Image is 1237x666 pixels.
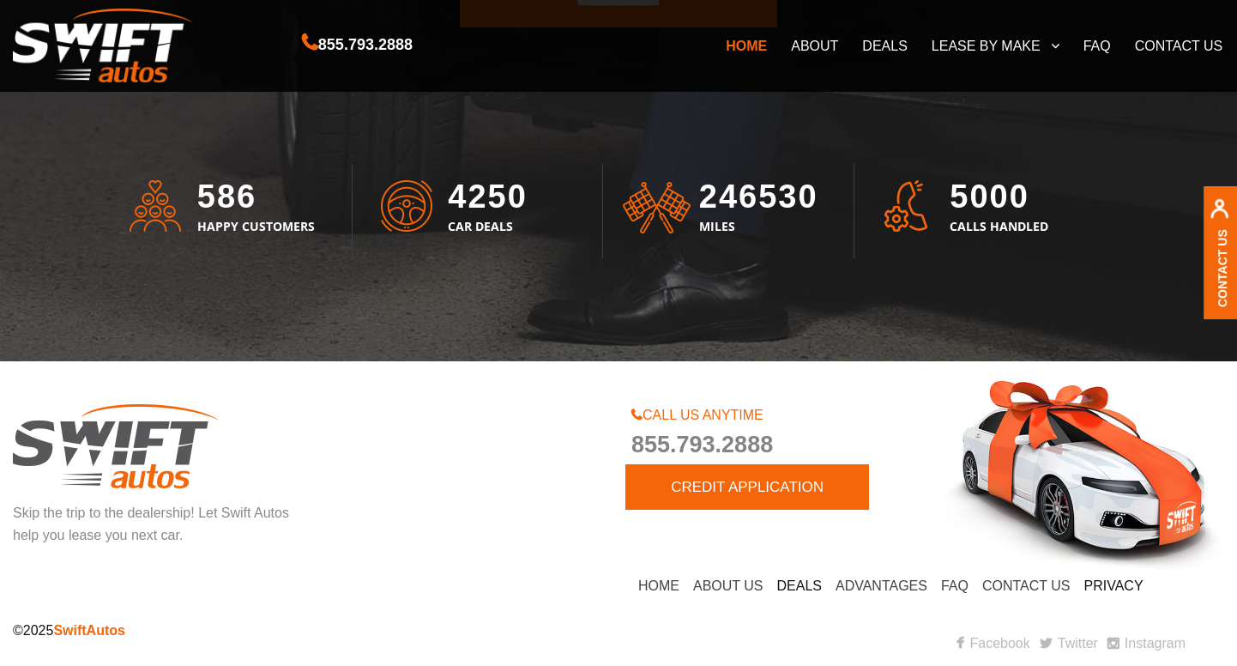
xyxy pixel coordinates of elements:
[1071,27,1123,64] a: FAQ
[699,179,818,215] span: 246530
[625,464,869,510] a: CREDIT APPLICATION
[638,578,679,593] a: HOME
[302,38,413,52] a: 855.793.2888
[941,380,1225,571] img: skip the trip to the dealership! let swift autos help you lease you next car, swift cars
[318,33,413,58] span: 855.793.2888
[779,27,850,64] a: ABOUT
[950,219,1107,251] h3: CALLS HANDLED
[1084,578,1143,593] a: PRIVACY
[714,27,779,64] a: HOME
[777,578,822,593] a: DEALS
[941,578,968,593] a: FAQ
[1123,27,1235,64] a: CONTACT US
[197,219,355,251] h3: HAPPY CUSTOMERS
[1040,636,1098,651] a: Twitter
[53,623,125,638] span: SwiftAutos
[13,502,297,547] p: Skip the trip to the dealership! Let Swift Autos help you lease you next car.
[13,9,193,83] img: Swift Autos
[448,219,606,251] h3: CAR DEALS
[956,636,1029,651] a: Facebook
[13,404,219,488] img: skip the trip to the dealership! let swift autos help you lease you next car, footer logo
[836,578,927,593] a: ADVANTAGES
[920,27,1071,64] a: LEASE BY MAKE
[1216,229,1229,307] a: Contact Us
[850,27,919,64] a: DEALS
[699,219,857,251] h3: MILES
[631,427,915,464] span: 855.793.2888
[950,179,1029,215] span: 5000
[693,578,763,593] a: ABOUT US
[982,578,1071,593] a: CONTACT US
[448,179,528,215] span: 4250
[197,179,256,215] span: 586
[1210,199,1229,229] img: contact us, iconuser
[13,620,606,642] p: ©2025
[631,408,915,463] a: CALL US ANYTIME855.793.2888
[1107,636,1186,651] a: Instagram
